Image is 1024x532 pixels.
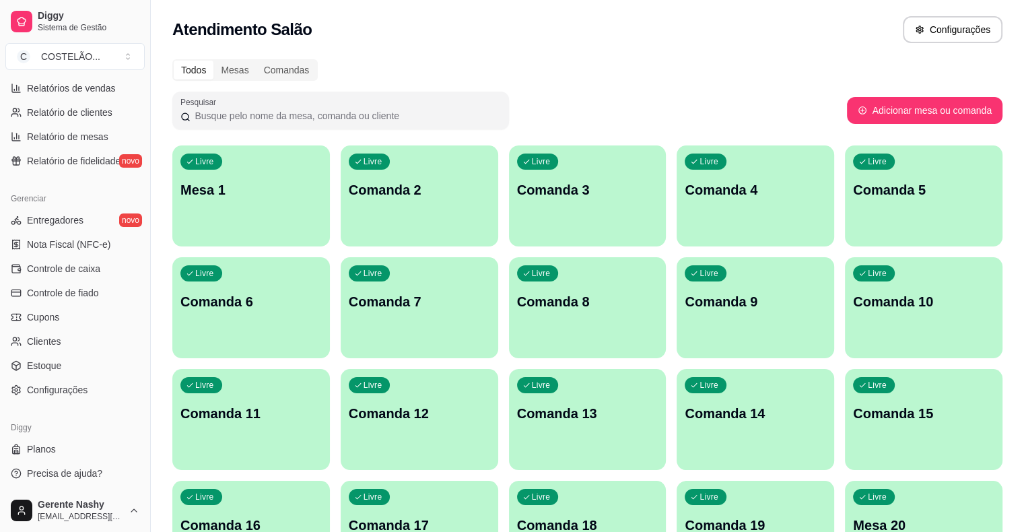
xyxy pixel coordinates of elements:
p: Comanda 4 [685,180,826,199]
button: LivreComanda 2 [341,145,498,246]
button: LivreComanda 3 [509,145,667,246]
p: Livre [868,156,887,167]
a: Entregadoresnovo [5,209,145,231]
span: Cupons [27,310,59,324]
button: Adicionar mesa ou comanda [847,97,1002,124]
span: Configurações [27,383,88,397]
button: LivreComanda 11 [172,369,330,470]
a: Clientes [5,331,145,352]
p: Livre [532,268,551,279]
p: Livre [699,492,718,502]
a: Relatório de mesas [5,126,145,147]
button: LivreComanda 6 [172,257,330,358]
button: LivreComanda 14 [677,369,834,470]
span: [EMAIL_ADDRESS][DOMAIN_NAME] [38,511,123,522]
span: Nota Fiscal (NFC-e) [27,238,110,251]
p: Comanda 13 [517,404,658,423]
label: Pesquisar [180,96,221,108]
a: Estoque [5,355,145,376]
button: LivreComanda 10 [845,257,1002,358]
p: Comanda 9 [685,292,826,311]
a: Relatório de clientes [5,102,145,123]
p: Livre [532,492,551,502]
a: Relatório de fidelidadenovo [5,150,145,172]
p: Livre [868,380,887,391]
a: Precisa de ajuda? [5,463,145,484]
div: Diggy [5,417,145,438]
a: Relatórios de vendas [5,77,145,99]
a: Configurações [5,379,145,401]
button: Select a team [5,43,145,70]
button: Configurações [903,16,1002,43]
button: LivreComanda 15 [845,369,1002,470]
span: Entregadores [27,213,83,227]
p: Comanda 7 [349,292,490,311]
div: COSTELÃO ... [41,50,100,63]
span: Controle de fiado [27,286,99,300]
p: Livre [364,268,382,279]
span: Clientes [27,335,61,348]
p: Livre [699,156,718,167]
span: Gerente Nashy [38,499,123,511]
button: LivreMesa 1 [172,145,330,246]
div: Mesas [213,61,256,79]
button: LivreComanda 9 [677,257,834,358]
input: Pesquisar [191,109,501,123]
span: Planos [27,442,56,456]
button: LivreComanda 4 [677,145,834,246]
p: Comanda 14 [685,404,826,423]
p: Comanda 12 [349,404,490,423]
p: Comanda 3 [517,180,658,199]
p: Comanda 11 [180,404,322,423]
a: Cupons [5,306,145,328]
p: Comanda 15 [853,404,994,423]
div: Todos [174,61,213,79]
button: Gerente Nashy[EMAIL_ADDRESS][DOMAIN_NAME] [5,494,145,527]
a: Controle de fiado [5,282,145,304]
p: Comanda 8 [517,292,658,311]
p: Livre [364,380,382,391]
a: Nota Fiscal (NFC-e) [5,234,145,255]
span: Estoque [27,359,61,372]
span: Precisa de ajuda? [27,467,102,480]
p: Mesa 1 [180,180,322,199]
a: Controle de caixa [5,258,145,279]
p: Livre [868,268,887,279]
button: LivreComanda 7 [341,257,498,358]
button: LivreComanda 13 [509,369,667,470]
p: Livre [195,492,214,502]
span: Relatórios de vendas [27,81,116,95]
span: Sistema de Gestão [38,22,139,33]
p: Comanda 2 [349,180,490,199]
span: Relatório de mesas [27,130,108,143]
span: C [17,50,30,63]
p: Comanda 6 [180,292,322,311]
h2: Atendimento Salão [172,19,312,40]
span: Relatório de fidelidade [27,154,121,168]
p: Livre [364,156,382,167]
a: DiggySistema de Gestão [5,5,145,38]
p: Comanda 10 [853,292,994,311]
p: Livre [195,156,214,167]
p: Livre [532,380,551,391]
div: Gerenciar [5,188,145,209]
button: LivreComanda 8 [509,257,667,358]
span: Relatório de clientes [27,106,112,119]
p: Livre [195,268,214,279]
p: Livre [868,492,887,502]
button: LivreComanda 5 [845,145,1002,246]
a: Planos [5,438,145,460]
p: Livre [699,268,718,279]
span: Controle de caixa [27,262,100,275]
p: Livre [364,492,382,502]
span: Diggy [38,10,139,22]
p: Livre [699,380,718,391]
button: LivreComanda 12 [341,369,498,470]
div: Comandas [257,61,317,79]
p: Livre [532,156,551,167]
p: Livre [195,380,214,391]
p: Comanda 5 [853,180,994,199]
